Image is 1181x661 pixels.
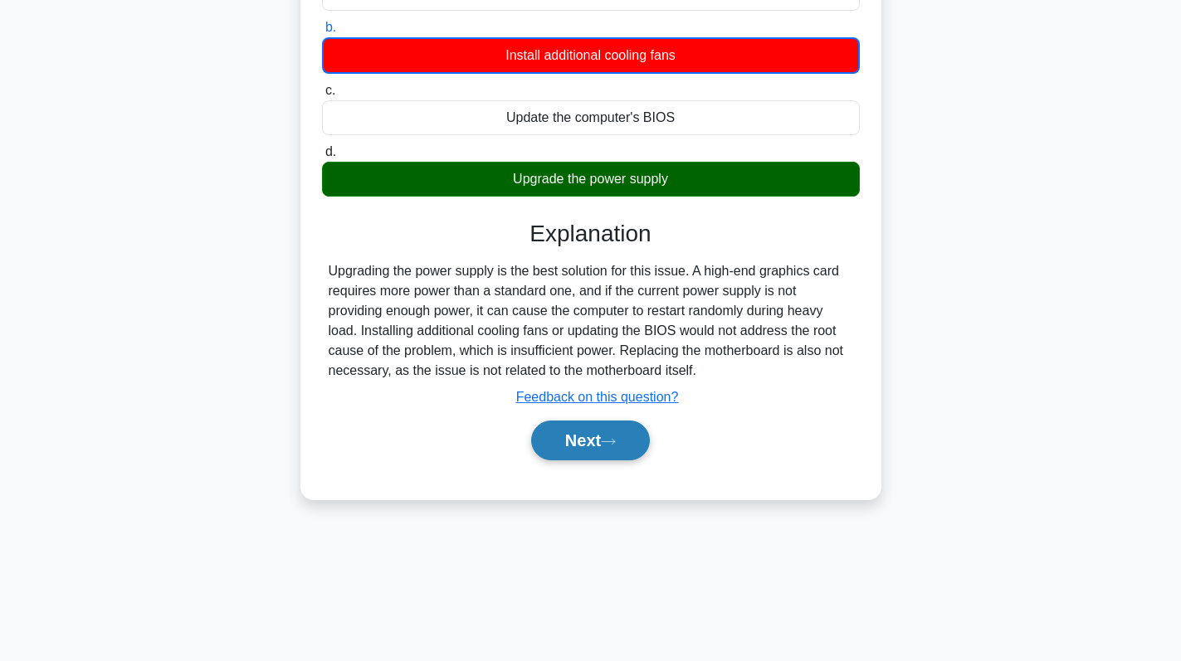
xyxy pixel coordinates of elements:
span: d. [325,144,336,158]
a: Feedback on this question? [516,390,679,404]
h3: Explanation [332,220,850,248]
div: Update the computer's BIOS [322,100,860,135]
div: Upgrade the power supply [322,162,860,197]
div: Upgrading the power supply is the best solution for this issue. A high-end graphics card requires... [329,261,853,381]
div: Install additional cooling fans [322,37,860,74]
button: Next [531,420,650,460]
span: c. [325,83,335,97]
span: b. [325,20,336,34]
